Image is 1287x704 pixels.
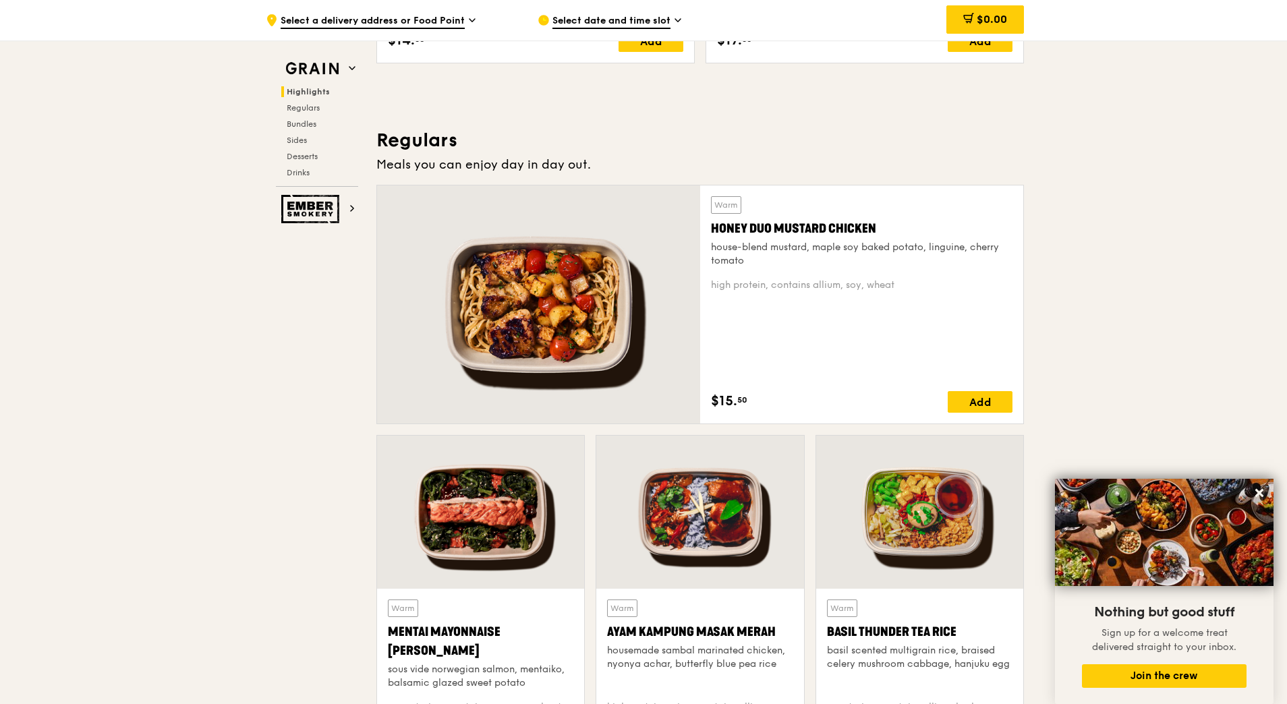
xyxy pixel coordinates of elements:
[827,622,1012,641] div: Basil Thunder Tea Rice
[388,30,415,51] span: $14.
[388,622,573,660] div: Mentai Mayonnaise [PERSON_NAME]
[711,196,741,214] div: Warm
[1082,664,1247,688] button: Join the crew
[619,30,683,52] div: Add
[388,599,418,617] div: Warm
[376,155,1024,174] div: Meals you can enjoy day in day out.
[711,278,1012,292] div: high protein, contains allium, soy, wheat
[948,391,1012,413] div: Add
[287,136,307,145] span: Sides
[388,663,573,690] div: sous vide norwegian salmon, mentaiko, balsamic glazed sweet potato
[552,14,670,29] span: Select date and time slot
[287,168,310,177] span: Drinks
[711,219,1012,238] div: Honey Duo Mustard Chicken
[607,644,793,671] div: housemade sambal marinated chicken, nyonya achar, butterfly blue pea rice
[281,57,343,81] img: Grain web logo
[376,128,1024,152] h3: Regulars
[977,13,1007,26] span: $0.00
[1094,604,1234,620] span: Nothing but good stuff
[827,599,857,617] div: Warm
[607,599,637,617] div: Warm
[717,30,742,51] span: $17.
[281,14,465,29] span: Select a delivery address or Food Point
[607,622,793,641] div: Ayam Kampung Masak Merah
[827,644,1012,671] div: basil scented multigrain rice, braised celery mushroom cabbage, hanjuku egg
[287,152,318,161] span: Desserts
[287,103,320,113] span: Regulars
[281,195,343,223] img: Ember Smokery web logo
[948,30,1012,52] div: Add
[287,87,330,96] span: Highlights
[1055,479,1274,586] img: DSC07876-Edit02-Large.jpeg
[1249,482,1270,504] button: Close
[287,119,316,129] span: Bundles
[711,241,1012,268] div: house-blend mustard, maple soy baked potato, linguine, cherry tomato
[737,394,747,405] span: 50
[1092,627,1236,653] span: Sign up for a welcome treat delivered straight to your inbox.
[711,391,737,411] span: $15.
